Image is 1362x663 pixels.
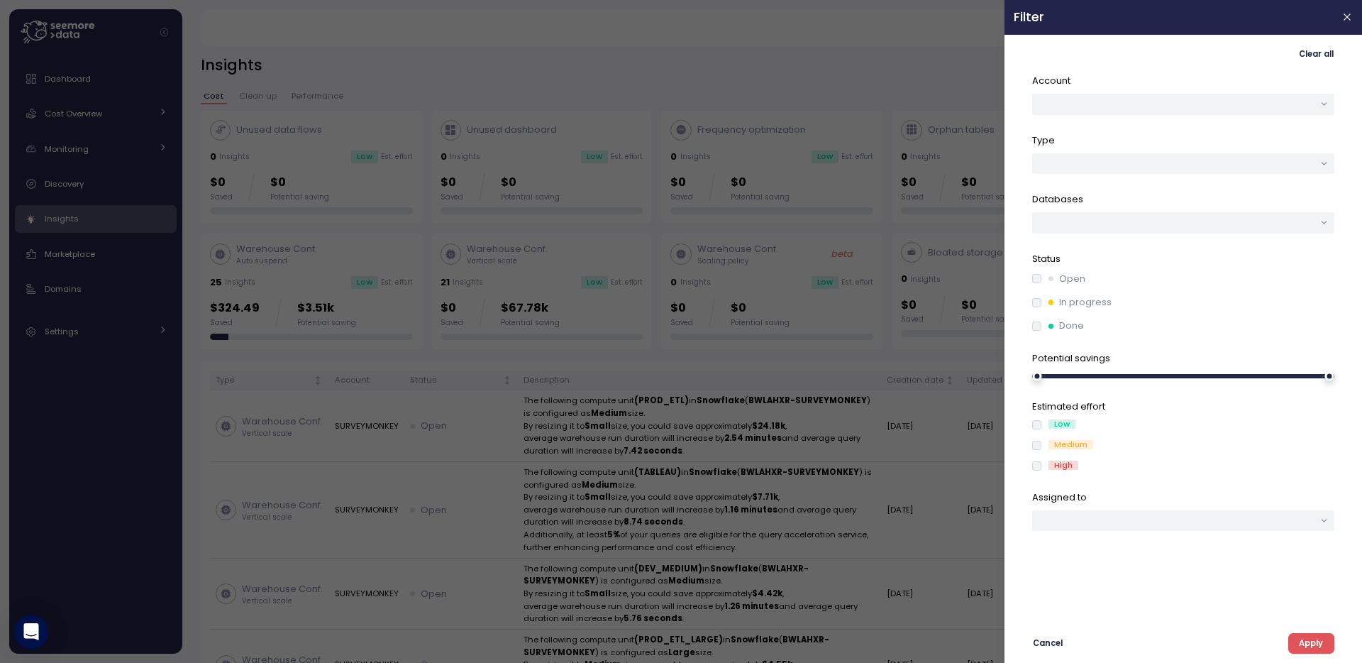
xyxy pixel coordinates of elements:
p: Estimated effort [1032,400,1334,414]
button: Cancel [1032,633,1063,654]
p: Open [1059,272,1085,286]
p: Status [1032,252,1334,266]
span: Cancel [1033,634,1063,653]
button: Clear all [1298,44,1334,65]
p: In progress [1059,295,1112,309]
span: Clear all [1299,45,1334,64]
p: Potential savings [1032,351,1334,366]
div: Low [1048,420,1075,429]
div: Open Intercom Messenger [14,615,48,649]
button: Apply [1288,633,1334,654]
p: Account [1032,74,1334,88]
p: Databases [1032,192,1334,207]
div: Medium [1048,440,1093,449]
p: Done [1059,319,1084,333]
p: Type [1032,133,1334,148]
span: Apply [1299,634,1323,653]
p: Assigned to [1032,491,1334,505]
div: High [1048,461,1078,470]
h2: Filter [1014,11,1330,23]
